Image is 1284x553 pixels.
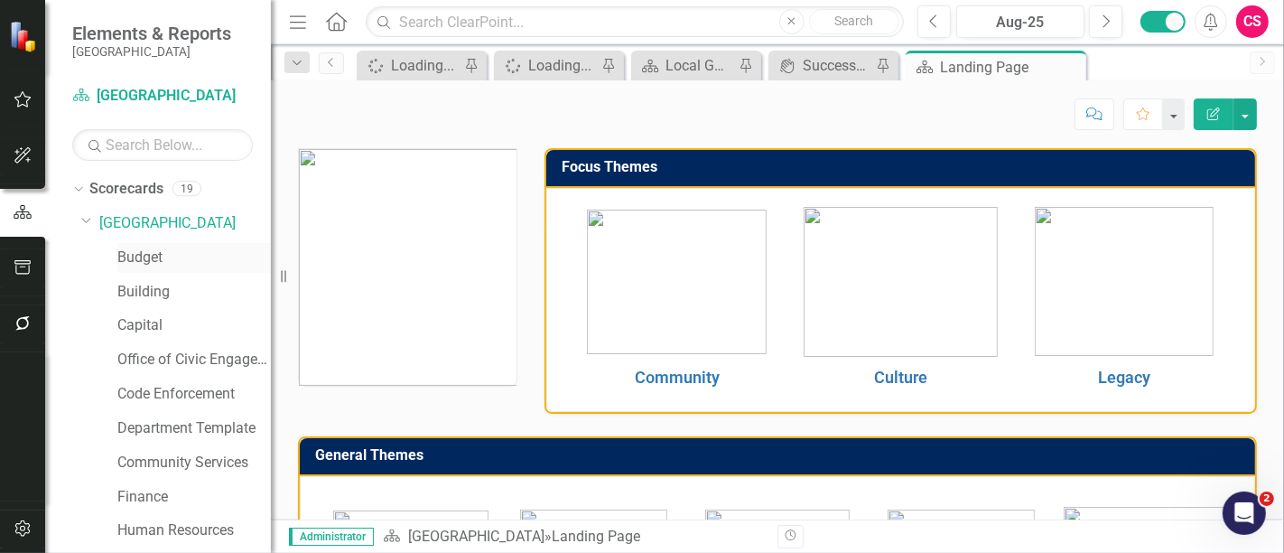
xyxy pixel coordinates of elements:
a: Human Resources [117,520,271,541]
a: Office of Civic Engagement [117,350,271,370]
span: 2 [1260,492,1274,506]
div: Loading... [391,54,460,77]
h3: Focus Themes [562,159,1246,175]
a: Culture [874,368,927,387]
a: Local Governance [636,54,734,77]
a: Department Template [117,418,271,439]
a: Code Enforcement [117,384,271,405]
a: Success Portal [773,54,871,77]
h3: General Themes [315,447,1246,464]
div: Local Governance [665,54,734,77]
button: Aug-25 [956,5,1084,38]
span: Administrator [289,528,374,546]
input: Search Below... [72,129,253,161]
div: » [383,527,764,548]
div: Landing Page [940,56,1082,79]
div: Success Portal [803,54,871,77]
a: Community [635,368,720,387]
a: [GEOGRAPHIC_DATA] [99,213,271,234]
a: Scorecards [89,179,163,200]
div: Aug-25 [963,12,1078,33]
div: Loading... [528,54,597,77]
div: 19 [172,182,201,197]
a: Capital [117,315,271,336]
button: CS [1236,5,1269,38]
input: Search ClearPoint... [366,6,904,38]
iframe: Intercom live chat [1223,492,1266,535]
a: Finance [117,487,271,508]
a: Community Services [117,453,271,473]
button: Search [809,9,899,34]
a: [GEOGRAPHIC_DATA] [408,528,544,545]
a: Loading... [498,54,597,77]
a: Loading... [361,54,460,77]
span: Search [834,14,873,28]
a: Legacy [1098,368,1150,387]
span: Elements & Reports [72,23,231,44]
a: Building [117,282,271,303]
a: [GEOGRAPHIC_DATA] [72,86,253,107]
div: Landing Page [552,528,640,545]
small: [GEOGRAPHIC_DATA] [72,44,231,59]
a: Budget [117,248,271,268]
img: ClearPoint Strategy [9,20,42,52]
